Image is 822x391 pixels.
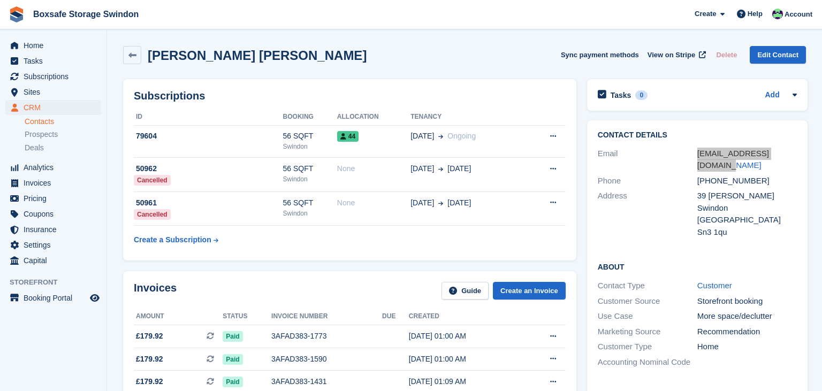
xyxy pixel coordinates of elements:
a: menu [5,160,101,175]
span: Ongoing [447,132,476,140]
span: Deals [25,143,44,153]
div: Home [697,341,797,353]
span: Paid [223,354,242,365]
div: Swindon [283,142,337,151]
span: Subscriptions [24,69,88,84]
a: menu [5,191,101,206]
div: Customer Type [598,341,697,353]
a: [EMAIL_ADDRESS][DOMAIN_NAME] [697,149,769,170]
div: 3AFAD383-1773 [271,331,382,342]
span: Prospects [25,129,58,140]
span: Sites [24,85,88,99]
div: Email [598,148,697,172]
span: Storefront [10,277,106,288]
button: Delete [712,46,741,64]
span: Coupons [24,206,88,221]
button: Sync payment methods [561,46,639,64]
div: [DATE] 01:09 AM [409,376,522,387]
div: 50961 [134,197,283,209]
div: Cancelled [134,175,171,186]
div: 56 SQFT [283,197,337,209]
img: Kim Virabi [772,9,783,19]
a: menu [5,253,101,268]
div: Storefront booking [697,295,797,308]
div: 3AFAD383-1590 [271,354,382,365]
span: [DATE] [410,163,434,174]
img: stora-icon-8386f47178a22dfd0bd8f6a31ec36ba5ce8667c1dd55bd0f319d3a0aa187defe.svg [9,6,25,22]
div: Cancelled [134,209,171,220]
div: [DATE] 01:00 AM [409,354,522,365]
h2: Invoices [134,282,177,300]
a: Create an Invoice [493,282,566,300]
a: Deals [25,142,101,154]
span: Account [785,9,812,20]
div: [DATE] 01:00 AM [409,331,522,342]
span: Help [748,9,763,19]
span: Paid [223,331,242,342]
a: Preview store [88,292,101,304]
div: 79604 [134,131,283,142]
div: [PHONE_NUMBER] [697,175,797,187]
span: Settings [24,237,88,252]
div: Address [598,190,697,238]
a: menu [5,53,101,68]
div: 50962 [134,163,283,174]
div: Accounting Nominal Code [598,356,697,369]
span: £179.92 [136,376,163,387]
span: Home [24,38,88,53]
div: Swindon [283,174,337,184]
span: View on Stripe [648,50,695,60]
th: Status [223,308,271,325]
a: Contacts [25,117,101,127]
th: Booking [283,109,337,126]
div: Swindon [283,209,337,218]
div: None [337,163,410,174]
div: 3AFAD383-1431 [271,376,382,387]
a: menu [5,100,101,115]
span: Analytics [24,160,88,175]
span: Paid [223,377,242,387]
th: Amount [134,308,223,325]
div: More space/declutter [697,310,797,323]
span: Booking Portal [24,290,88,305]
h2: Subscriptions [134,90,566,102]
a: View on Stripe [643,46,708,64]
div: Sn3 1qu [697,226,797,239]
a: Boxsafe Storage Swindon [29,5,143,23]
div: Phone [598,175,697,187]
span: Create [695,9,716,19]
span: [DATE] [447,197,471,209]
div: 56 SQFT [283,163,337,174]
h2: About [598,261,797,272]
span: 44 [337,131,359,142]
th: Allocation [337,109,410,126]
th: Invoice number [271,308,382,325]
div: Customer Source [598,295,697,308]
a: menu [5,38,101,53]
div: 39 [PERSON_NAME] [697,190,797,202]
th: Tenancy [410,109,526,126]
div: Use Case [598,310,697,323]
span: Insurance [24,222,88,237]
a: Customer [697,281,732,290]
div: Create a Subscription [134,234,211,246]
a: menu [5,206,101,221]
span: [DATE] [410,197,434,209]
th: Created [409,308,522,325]
div: None [337,197,410,209]
a: menu [5,69,101,84]
th: Due [382,308,409,325]
a: menu [5,237,101,252]
a: menu [5,222,101,237]
div: Recommendation [697,326,797,338]
h2: Tasks [611,90,631,100]
span: Invoices [24,175,88,190]
a: Prospects [25,129,101,140]
span: £179.92 [136,331,163,342]
div: 0 [635,90,648,100]
a: menu [5,85,101,99]
span: £179.92 [136,354,163,365]
a: Edit Contact [750,46,806,64]
a: Add [765,89,780,102]
a: menu [5,175,101,190]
